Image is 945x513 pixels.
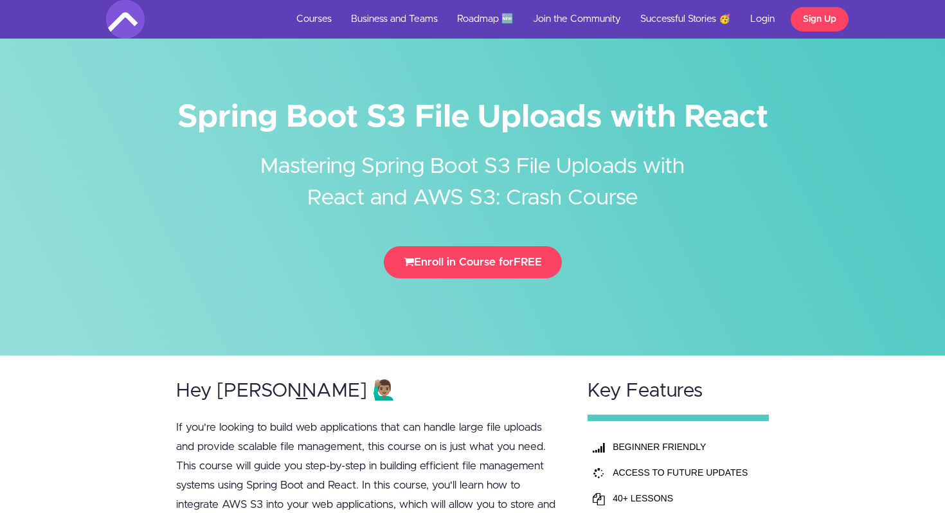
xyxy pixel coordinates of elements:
h1: Spring Boot S3 File Uploads with React [106,103,839,132]
h2: Mastering Spring Boot S3 File Uploads with React and AWS S3: Crash Course [231,132,714,214]
h2: Hey [PERSON_NAME] 🙋🏽‍♂️ [176,381,563,402]
td: ACCESS TO FUTURE UPDATES [609,460,751,485]
h2: Key Features [588,381,769,402]
button: Enroll in Course forFREE [384,246,562,278]
td: 40+ LESSONS [609,485,751,511]
span: FREE [514,256,542,267]
th: BEGINNER FRIENDLY [609,434,751,460]
a: Sign Up [791,7,849,32]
